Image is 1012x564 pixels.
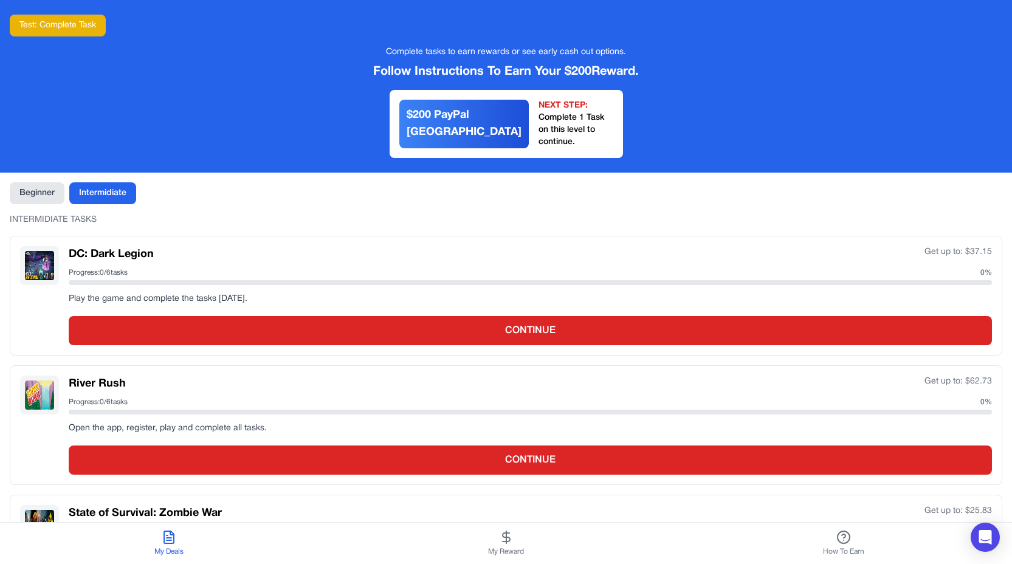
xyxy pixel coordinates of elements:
[924,246,992,258] div: Get up to: $ 37.15
[980,397,992,407] span: 0 %
[10,63,1002,80] div: Follow Instructions To Earn Your $ 200 Reward.
[823,547,864,557] span: How To Earn
[69,268,128,278] span: Progress: 0 / 6 tasks
[10,15,106,36] button: Test: Complete Task
[69,445,992,475] button: CONTINUE
[10,214,1002,226] div: INTERMIDIATE TASKS
[924,376,992,388] div: Get up to: $ 62.73
[971,523,1000,552] div: Open Intercom Messenger
[154,547,184,557] span: My Deals
[69,505,222,522] h3: State of Survival: Zombie War
[69,182,136,204] button: Intermidiate
[539,112,613,148] div: Complete 1 Task on this level to continue.
[407,107,521,141] div: $ 200 PayPal [GEOGRAPHIC_DATA]
[25,380,54,410] img: River Rush
[25,251,54,280] img: DC: Dark Legion
[488,547,524,557] span: My Reward
[337,523,675,564] button: My Reward
[924,505,992,517] div: Get up to: $ 25.83
[69,422,992,436] p: Open the app, register, play and complete all tasks.
[69,246,154,263] h3: DC: Dark Legion
[675,523,1012,564] button: How To Earn
[69,292,992,306] p: Play the game and complete the tasks [DATE].
[539,100,613,112] div: NEXT STEP:
[69,397,128,407] span: Progress: 0 / 6 tasks
[69,316,992,345] button: CONTINUE
[25,510,54,539] img: State of Survival: Zombie War
[980,268,992,278] span: 0 %
[10,46,1002,58] div: Complete tasks to earn rewards or see early cash out options.
[69,376,126,393] h3: River Rush
[10,182,64,204] button: Beginner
